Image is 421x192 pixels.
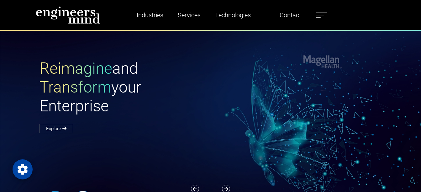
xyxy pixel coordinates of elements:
h1: and your Enterprise [39,59,211,115]
img: logo [36,6,100,24]
a: Contact [277,8,303,22]
a: Services [175,8,203,22]
a: Technologies [213,8,253,22]
a: Industries [134,8,166,22]
span: Transform [39,78,111,96]
span: Reimagine [39,59,112,77]
a: Explore [39,124,73,133]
